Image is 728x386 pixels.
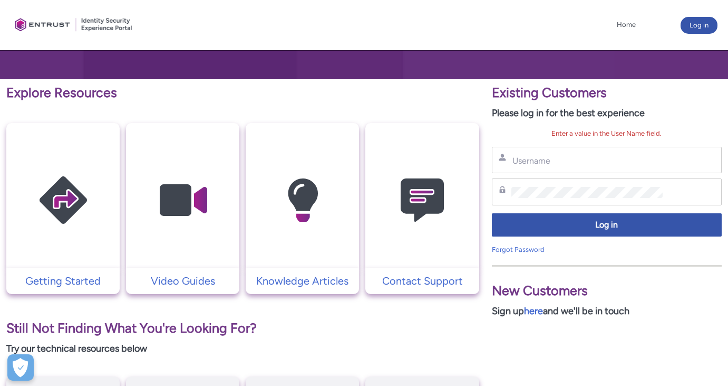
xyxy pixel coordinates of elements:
button: Open Preferences [7,354,34,381]
span: Log in [499,219,715,231]
input: Username [511,155,663,166]
img: Contact Support [372,144,472,257]
p: Sign up and we'll be in touch [492,304,722,318]
iframe: Qualified Messenger [540,142,728,386]
a: here [524,305,543,317]
button: Log in [492,213,722,237]
p: New Customers [492,281,722,301]
p: Contact Support [371,273,473,289]
a: Forgot Password [492,246,545,253]
img: Getting Started [13,144,113,257]
a: Home [614,17,638,33]
div: Enter a value in the User Name field. [492,128,722,139]
a: Getting Started [6,273,120,289]
p: Getting Started [12,273,114,289]
p: Please log in for the best experience [492,106,722,120]
p: Existing Customers [492,83,722,103]
button: Log in [681,17,717,34]
p: Video Guides [131,273,234,289]
p: Try our technical resources below [6,342,479,356]
img: Video Guides [133,144,233,257]
p: Still Not Finding What You're Looking For? [6,318,479,338]
a: Knowledge Articles [246,273,359,289]
a: Video Guides [126,273,239,289]
a: Contact Support [365,273,479,289]
div: Cookie Preferences [7,354,34,381]
img: Knowledge Articles [253,144,353,257]
p: Explore Resources [6,83,479,103]
p: Knowledge Articles [251,273,354,289]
